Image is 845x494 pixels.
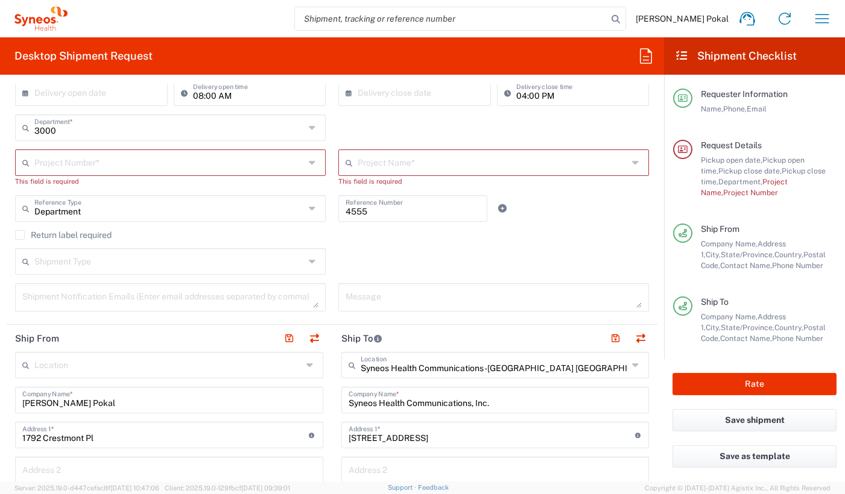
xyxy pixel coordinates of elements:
[110,484,159,492] span: [DATE] 10:47:06
[673,445,837,467] button: Save as template
[645,483,831,493] span: Copyright © [DATE]-[DATE] Agistix Inc., All Rights Reserved
[15,176,326,187] div: This field is required
[388,484,418,491] a: Support
[241,484,290,492] span: [DATE] 09:39:01
[701,297,729,307] span: Ship To
[723,104,747,113] span: Phone,
[721,323,774,332] span: State/Province,
[774,323,803,332] span: Country,
[774,250,803,259] span: Country,
[723,188,778,197] span: Project Number
[721,250,774,259] span: State/Province,
[720,334,772,343] span: Contact Name,
[15,230,112,240] label: Return label required
[295,7,607,30] input: Shipment, tracking or reference number
[675,49,797,63] h2: Shipment Checklist
[701,224,739,234] span: Ship From
[418,484,449,491] a: Feedback
[14,49,153,63] h2: Desktop Shipment Request
[494,200,511,217] a: Add Reference
[701,89,788,99] span: Requester Information
[701,239,758,248] span: Company Name,
[706,323,721,332] span: City,
[747,104,767,113] span: Email
[772,261,823,270] span: Phone Number
[718,166,782,175] span: Pickup close date,
[720,261,772,270] span: Contact Name,
[701,155,762,164] span: Pickup open date,
[673,373,837,395] button: Rate
[341,333,383,345] h2: Ship To
[636,13,729,24] span: [PERSON_NAME] Pokal
[718,177,762,186] span: Department,
[673,409,837,431] button: Save shipment
[701,312,758,321] span: Company Name,
[772,334,823,343] span: Phone Number
[15,333,59,345] h2: Ship From
[14,484,159,492] span: Server: 2025.19.0-d447cefac8f
[706,250,721,259] span: City,
[338,176,649,187] div: This field is required
[701,140,762,150] span: Request Details
[701,104,723,113] span: Name,
[165,484,290,492] span: Client: 2025.19.0-129fbcf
